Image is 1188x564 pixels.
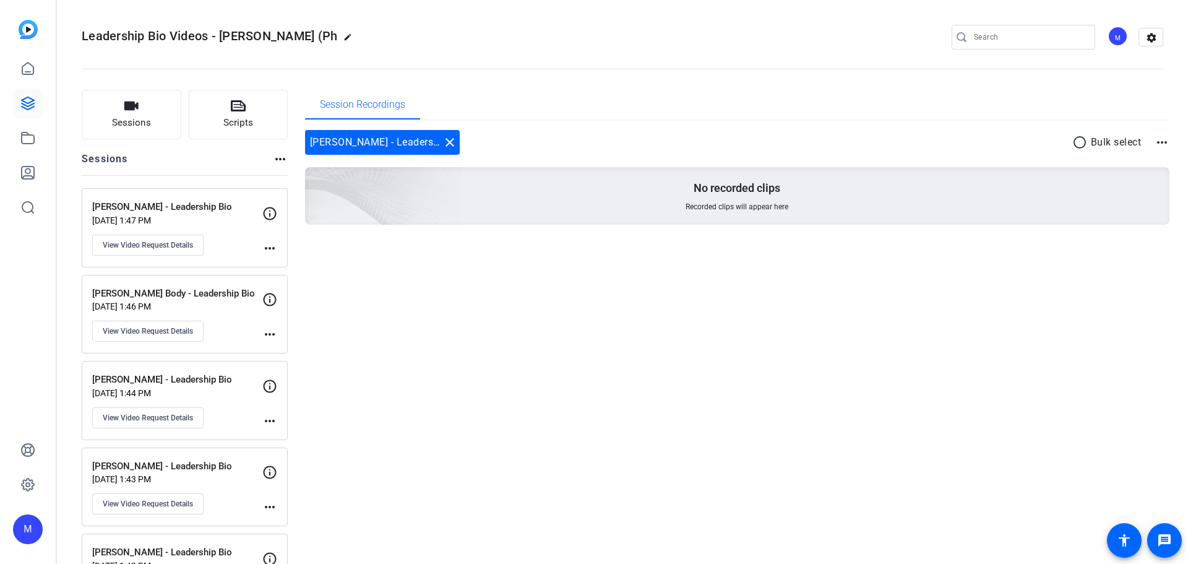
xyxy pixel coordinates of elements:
[262,500,277,514] mat-icon: more_horiz
[92,321,204,342] button: View Video Request Details
[13,514,43,544] div: M
[694,181,780,196] p: No recorded clips
[262,241,277,256] mat-icon: more_horiz
[92,302,262,311] p: [DATE] 1:46 PM
[92,235,204,256] button: View Video Request Details
[262,327,277,342] mat-icon: more_horiz
[103,499,193,509] span: View Video Request Details
[92,545,262,560] p: [PERSON_NAME] - Leadership Bio
[343,33,358,48] mat-icon: edit
[92,493,204,514] button: View Video Request Details
[112,116,151,130] span: Sessions
[273,152,288,167] mat-icon: more_horiz
[82,90,181,139] button: Sessions
[92,407,204,428] button: View Video Request Details
[92,474,262,484] p: [DATE] 1:43 PM
[320,100,405,110] span: Session Recordings
[19,20,38,39] img: blue-gradient.svg
[305,130,460,155] div: [PERSON_NAME] - Leadership Bio
[92,373,262,387] p: [PERSON_NAME] - Leadership Bio
[92,459,262,474] p: [PERSON_NAME] - Leadership Bio
[1117,533,1132,548] mat-icon: accessibility
[82,28,337,43] span: Leadership Bio Videos - [PERSON_NAME] (Ph
[1155,135,1169,150] mat-icon: more_horiz
[1091,135,1142,150] p: Bulk select
[92,200,262,214] p: [PERSON_NAME] - Leadership Bio
[82,152,128,175] h2: Sessions
[974,30,1085,45] input: Search
[1072,135,1091,150] mat-icon: radio_button_unchecked
[1108,26,1129,48] ngx-avatar: Marketing
[1139,28,1164,47] mat-icon: settings
[103,413,193,423] span: View Video Request Details
[166,45,462,313] img: embarkstudio-empty-session.png
[1157,533,1172,548] mat-icon: message
[92,388,262,398] p: [DATE] 1:44 PM
[92,215,262,225] p: [DATE] 1:47 PM
[92,287,262,301] p: [PERSON_NAME] Body - Leadership Bio
[1108,26,1128,46] div: M
[223,116,253,130] span: Scripts
[103,326,193,336] span: View Video Request Details
[442,135,457,150] mat-icon: close
[103,240,193,250] span: View Video Request Details
[262,414,277,428] mat-icon: more_horiz
[686,202,788,212] span: Recorded clips will appear here
[189,90,288,139] button: Scripts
